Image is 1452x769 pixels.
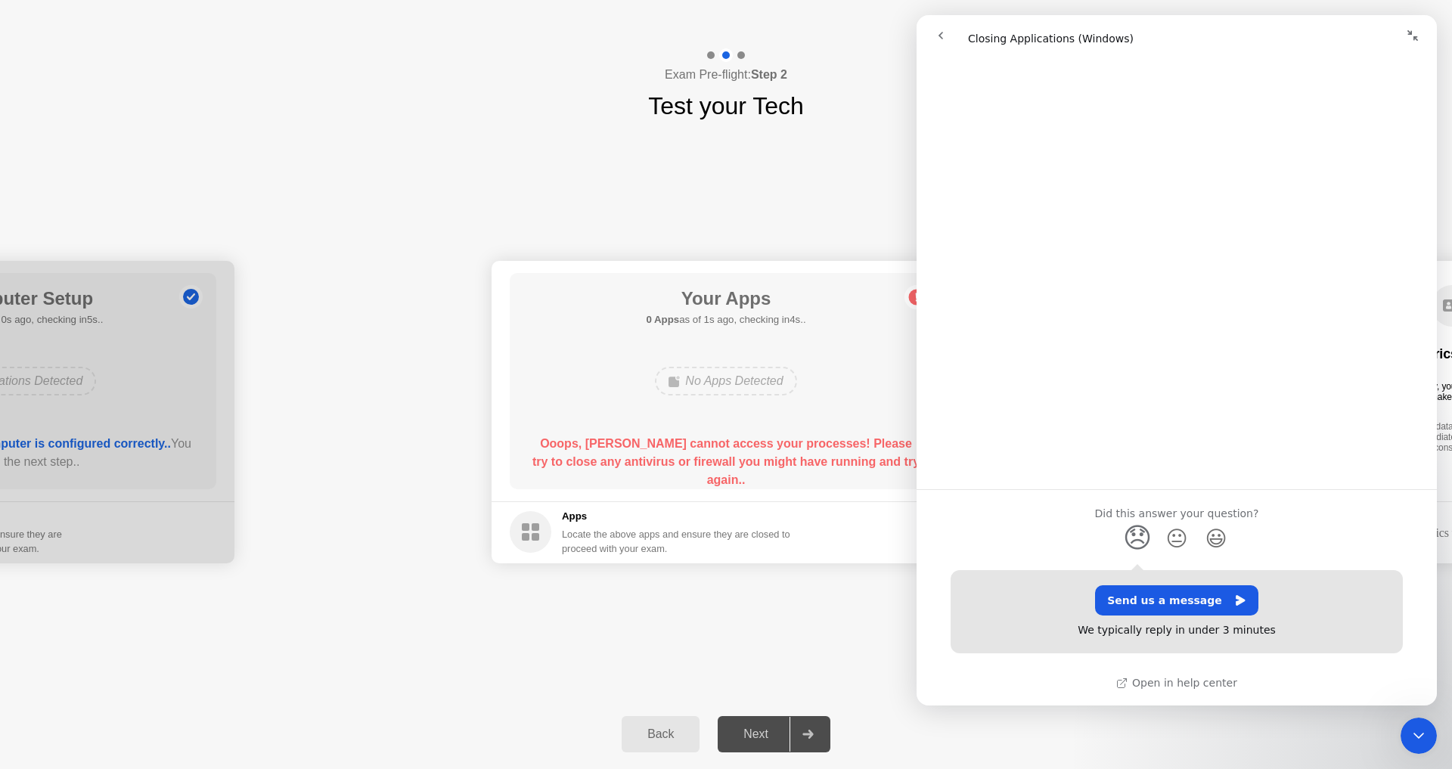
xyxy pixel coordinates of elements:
[917,15,1437,705] iframe: Intercom live chat
[562,527,791,556] div: Locate the above apps and ensure they are closed to proceed with your exam.
[562,509,791,524] h5: Apps
[622,716,700,752] button: Back
[646,314,679,325] b: 0 Apps
[655,367,796,395] div: No Apps Detected
[665,66,787,84] h4: Exam Pre-flight:
[722,727,790,741] div: Next
[648,88,804,124] h1: Test your Tech
[751,68,787,81] b: Step 2
[626,727,695,741] div: Back
[1401,718,1437,754] iframe: Intercom live chat
[532,437,920,486] b: Ooops, [PERSON_NAME] cannot access your processes! Please try to close any antivirus or firewall ...
[646,285,805,312] h1: Your Apps
[718,716,830,752] button: Next
[646,312,805,327] h5: as of 1s ago, checking in4s..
